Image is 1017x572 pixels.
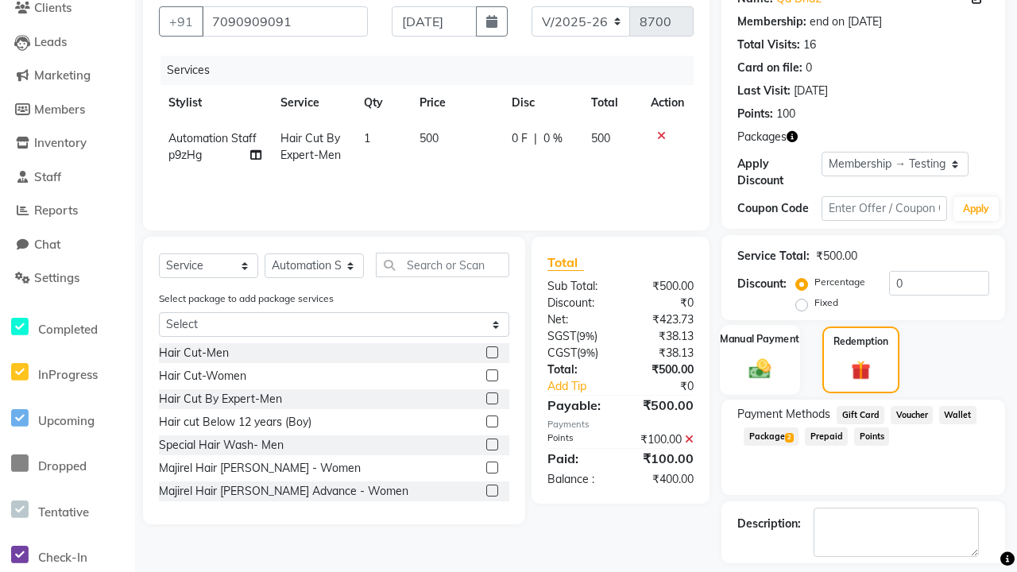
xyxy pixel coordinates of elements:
span: Prepaid [805,427,848,446]
input: Search or Scan [376,253,509,277]
span: Completed [38,322,98,337]
input: Search by Name/Mobile/Email/Code [202,6,368,37]
span: 2 [785,433,794,443]
div: Coupon Code [737,200,822,217]
div: ₹0 [621,295,706,311]
div: 16 [803,37,816,53]
span: Tentative [38,504,89,520]
label: Fixed [814,296,838,310]
span: Members [34,102,85,117]
img: _gift.svg [845,358,876,382]
label: Select package to add package services [159,292,334,306]
div: ( ) [536,345,621,361]
span: Hair Cut By Expert-Men [280,131,341,162]
span: Reports [34,203,78,218]
div: Hair cut Below 12 years (Boy) [159,414,311,431]
span: Packages [737,129,787,145]
th: Action [641,85,694,121]
span: 1 [364,131,370,145]
span: InProgress [38,367,98,382]
div: Majirel Hair [PERSON_NAME] - Women [159,460,361,477]
button: +91 [159,6,203,37]
span: Marketing [34,68,91,83]
span: Upcoming [38,413,95,428]
img: _cash.svg [743,356,778,381]
div: ( ) [536,328,621,345]
label: Percentage [814,275,865,289]
div: Majirel Hair [PERSON_NAME] Advance - Women [159,483,408,500]
span: Dropped [38,458,87,473]
span: | [534,130,537,147]
div: ₹100.00 [621,431,706,448]
div: Discount: [536,295,621,311]
div: ₹0 [635,378,706,395]
th: Total [582,85,642,121]
div: Membership: [737,14,806,30]
span: Settings [34,270,79,285]
label: Redemption [833,334,888,349]
button: Apply [953,197,999,221]
div: end on [DATE] [810,14,882,30]
div: Service Total: [737,248,810,265]
div: Special Hair Wash- Men [159,437,284,454]
div: ₹500.00 [621,396,706,415]
div: Points: [737,106,773,122]
div: Last Visit: [737,83,791,99]
span: Package [744,427,799,446]
span: 9% [579,330,594,342]
span: Inventory [34,135,87,150]
div: Balance : [536,471,621,488]
span: Voucher [891,406,933,424]
div: Points [536,431,621,448]
th: Stylist [159,85,271,121]
div: Payments [547,418,694,431]
div: [DATE] [794,83,828,99]
th: Disc [502,85,582,121]
span: 9% [580,346,595,359]
span: Automation Staff p9zHg [168,131,257,162]
div: ₹500.00 [621,278,706,295]
div: Sub Total: [536,278,621,295]
span: 500 [591,131,610,145]
input: Enter Offer / Coupon Code [822,196,947,221]
div: ₹400.00 [621,471,706,488]
div: Hair Cut-Men [159,345,229,361]
span: 0 F [512,130,528,147]
span: Leads [34,34,67,49]
div: ₹500.00 [621,361,706,378]
div: ₹100.00 [621,449,706,468]
span: Check-In [38,550,87,565]
span: 0 % [543,130,563,147]
div: 0 [806,60,812,76]
div: Services [160,56,706,85]
div: Hair Cut-Women [159,368,246,385]
span: SGST [547,329,576,343]
span: Gift Card [837,406,884,424]
span: 500 [420,131,439,145]
label: Manual Payment [721,331,800,346]
span: Chat [34,237,60,252]
th: Service [271,85,354,121]
div: ₹423.73 [621,311,706,328]
div: ₹500.00 [816,248,857,265]
div: Total Visits: [737,37,800,53]
div: 100 [776,106,795,122]
div: Paid: [536,449,621,468]
div: Card on file: [737,60,802,76]
span: Staff [34,169,61,184]
div: ₹38.13 [621,328,706,345]
div: ₹38.13 [621,345,706,361]
a: Add Tip [536,378,635,395]
span: CGST [547,346,577,360]
div: Hair Cut By Expert-Men [159,391,282,408]
div: Net: [536,311,621,328]
div: Payable: [536,396,621,415]
span: Wallet [939,406,976,424]
span: Payment Methods [737,406,830,423]
th: Price [410,85,502,121]
div: Total: [536,361,621,378]
div: Description: [737,516,801,532]
div: Discount: [737,276,787,292]
th: Qty [354,85,410,121]
span: Points [854,427,889,446]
